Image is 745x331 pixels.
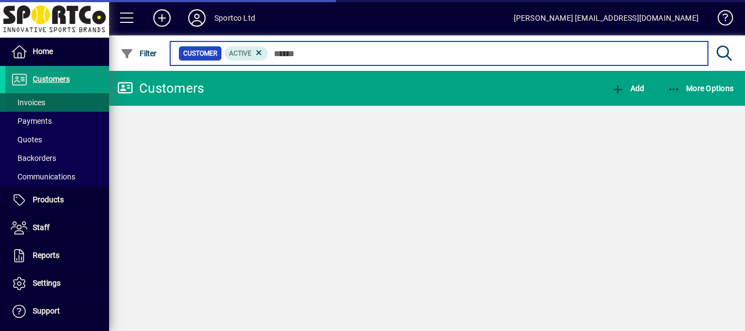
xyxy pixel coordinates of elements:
a: Payments [5,112,109,130]
span: Invoices [11,98,45,107]
span: Quotes [11,135,42,144]
span: Home [33,47,53,56]
span: Payments [11,117,52,125]
span: Reports [33,251,59,260]
span: Active [229,50,251,57]
button: Filter [118,44,160,63]
span: Customers [33,75,70,83]
a: Communications [5,167,109,186]
div: [PERSON_NAME] [EMAIL_ADDRESS][DOMAIN_NAME] [514,9,699,27]
a: Support [5,298,109,325]
a: Backorders [5,149,109,167]
button: Add [145,8,179,28]
span: Staff [33,223,50,232]
a: Reports [5,242,109,269]
a: Knowledge Base [710,2,731,38]
a: Home [5,38,109,65]
a: Staff [5,214,109,242]
span: Backorders [11,154,56,163]
button: Profile [179,8,214,28]
a: Products [5,186,109,214]
mat-chip: Activation Status: Active [225,46,268,61]
button: More Options [665,79,737,98]
button: Add [609,79,647,98]
span: Communications [11,172,75,181]
span: Support [33,306,60,315]
span: More Options [668,84,734,93]
a: Invoices [5,93,109,112]
a: Settings [5,270,109,297]
span: Customer [183,48,217,59]
a: Quotes [5,130,109,149]
span: Settings [33,279,61,287]
div: Sportco Ltd [214,9,255,27]
span: Add [611,84,644,93]
span: Products [33,195,64,204]
span: Filter [121,49,157,58]
div: Customers [117,80,204,97]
